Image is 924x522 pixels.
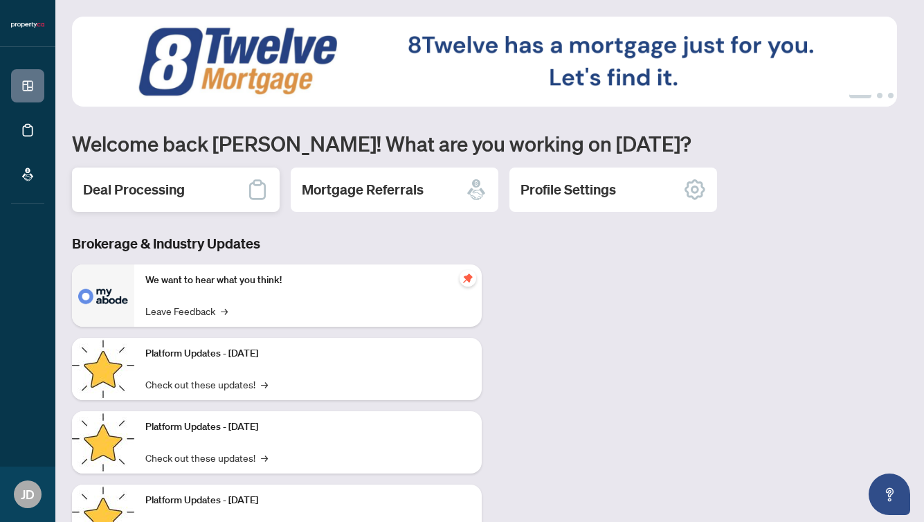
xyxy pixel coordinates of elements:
a: Check out these updates!→ [145,450,268,465]
p: Platform Updates - [DATE] [145,493,471,508]
img: Slide 0 [72,17,897,107]
button: Open asap [869,474,910,515]
p: Platform Updates - [DATE] [145,420,471,435]
a: Check out these updates!→ [145,377,268,392]
button: 1 [849,93,871,98]
p: Platform Updates - [DATE] [145,346,471,361]
img: We want to hear what you think! [72,264,134,327]
h3: Brokerage & Industry Updates [72,234,482,253]
p: We want to hear what you think! [145,273,471,288]
button: 3 [888,93,894,98]
img: logo [11,21,44,29]
img: Platform Updates - July 21, 2025 [72,338,134,400]
img: Platform Updates - July 8, 2025 [72,411,134,474]
span: → [221,303,228,318]
h2: Mortgage Referrals [302,180,424,199]
button: 2 [877,93,882,98]
span: JD [21,485,35,504]
h2: Deal Processing [83,180,185,199]
span: → [261,377,268,392]
h1: Welcome back [PERSON_NAME]! What are you working on [DATE]? [72,130,907,156]
span: pushpin [460,270,476,287]
h2: Profile Settings [520,180,616,199]
a: Leave Feedback→ [145,303,228,318]
span: → [261,450,268,465]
